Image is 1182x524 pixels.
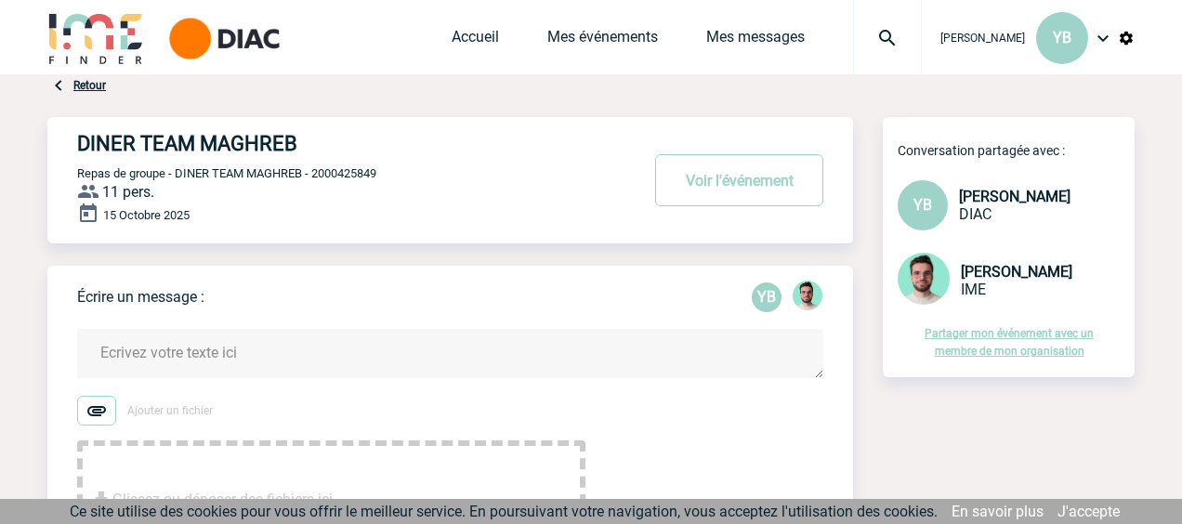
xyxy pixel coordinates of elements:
[47,11,144,64] img: IME-Finder
[77,166,376,180] span: Repas de groupe - DINER TEAM MAGHREB - 2000425849
[655,154,823,206] button: Voir l'événement
[925,327,1094,358] a: Partager mon événement avec un membre de mon organisation
[752,282,781,312] div: Yamina BENAMARA
[77,288,204,306] p: Écrire un message :
[961,263,1072,281] span: [PERSON_NAME]
[1053,29,1071,46] span: YB
[547,28,658,54] a: Mes événements
[961,281,986,298] span: IME
[1057,503,1120,520] a: J'accepte
[940,32,1025,45] span: [PERSON_NAME]
[127,404,213,417] span: Ajouter un fichier
[913,196,932,214] span: YB
[959,205,992,223] span: DIAC
[898,253,950,305] img: 121547-2.png
[793,281,822,314] div: Benjamin ROLAND
[752,282,781,312] p: YB
[452,28,499,54] a: Accueil
[952,503,1044,520] a: En savoir plus
[90,489,112,511] img: file_download.svg
[793,281,822,310] img: 121547-2.png
[898,143,1135,158] p: Conversation partagée avec :
[959,188,1070,205] span: [PERSON_NAME]
[706,28,805,54] a: Mes messages
[103,208,190,222] span: 15 Octobre 2025
[102,183,154,201] span: 11 pers.
[70,503,938,520] span: Ce site utilise des cookies pour vous offrir le meilleur service. En poursuivant votre navigation...
[77,132,584,155] h4: DINER TEAM MAGHREB
[73,79,106,92] a: Retour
